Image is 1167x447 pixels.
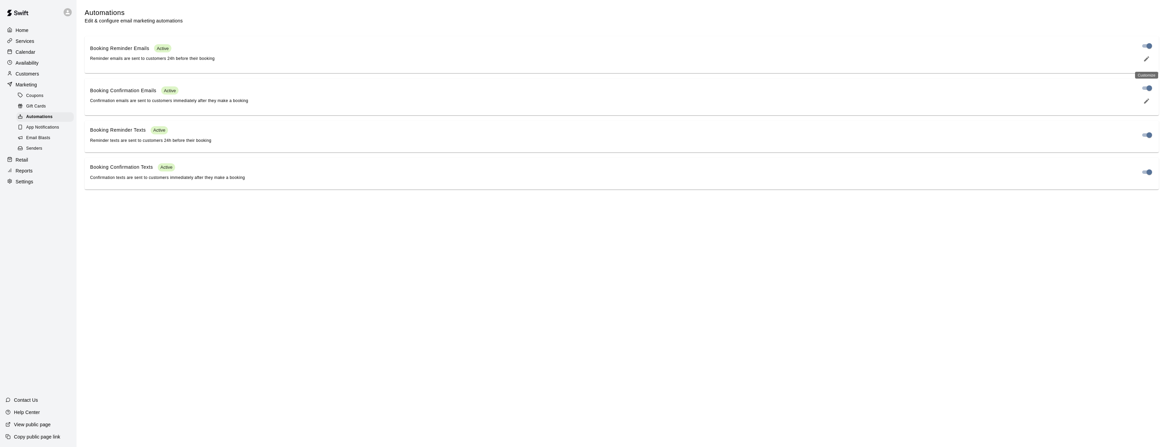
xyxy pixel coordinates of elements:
div: App Notifications [16,123,74,132]
p: Booking Reminder Texts [90,127,146,134]
span: Confirmation texts are sent to customers immediately after they make a booking [90,175,245,180]
span: App Notifications [26,124,59,131]
h5: Automations [85,8,183,17]
button: edit [1140,95,1153,107]
a: Customers [5,69,71,79]
p: Marketing [16,81,37,88]
a: Gift Cards [16,101,77,112]
a: Services [5,36,71,46]
span: Coupons [26,93,44,99]
p: Availability [16,60,39,66]
p: Copy public page link [14,433,60,440]
p: Booking Reminder Emails [90,45,149,52]
p: Customers [16,70,39,77]
p: Calendar [16,49,35,55]
div: Gift Cards [16,102,74,111]
a: Retail [5,155,71,165]
p: Help Center [14,409,40,416]
a: Email Blasts [16,133,77,144]
div: Email Blasts [16,133,74,143]
a: Automations [16,112,77,122]
p: Reports [16,167,33,174]
p: View public page [14,421,51,428]
span: Active [151,128,168,133]
a: App Notifications [16,122,77,133]
a: Marketing [5,80,71,90]
a: Availability [5,58,71,68]
p: Booking Confirmation Emails [90,87,156,94]
p: Booking Confirmation Texts [90,164,153,171]
div: Coupons [16,91,74,101]
p: Home [16,27,29,34]
a: Calendar [5,47,71,57]
span: Reminder texts are sent to customers 24h before their booking [90,138,212,143]
p: Retail [16,156,28,163]
span: Reminder emails are sent to customers 24h before their booking [90,56,215,61]
span: Senders [26,145,43,152]
a: Senders [16,144,77,154]
span: Gift Cards [26,103,46,110]
div: Customize [1135,72,1158,79]
span: Active [154,46,171,51]
a: Settings [5,177,71,187]
span: Active [158,165,175,170]
span: Active [161,88,179,93]
a: Home [5,25,71,35]
p: Services [16,38,34,45]
a: Reports [5,166,71,176]
p: Edit & configure email marketing automations [85,17,183,24]
span: Automations [26,114,53,120]
a: Coupons [16,90,77,101]
button: edit [1140,53,1153,65]
span: Confirmation emails are sent to customers immediately after they make a booking [90,98,248,103]
span: Email Blasts [26,135,50,142]
div: Automations [16,112,74,122]
div: Senders [16,144,74,153]
p: Settings [16,178,33,185]
p: Contact Us [14,397,38,403]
